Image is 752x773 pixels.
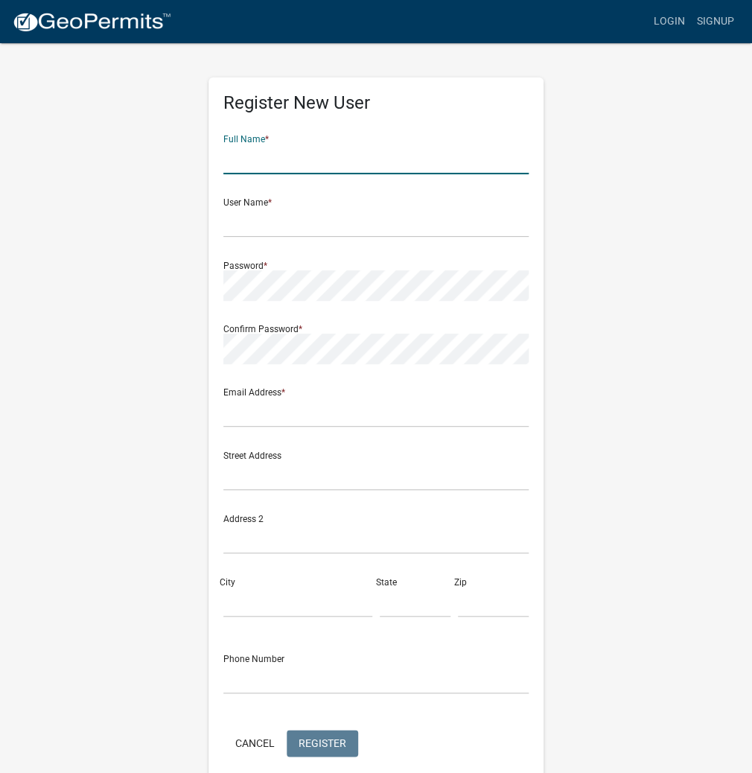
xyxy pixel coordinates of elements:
a: Login [648,7,691,36]
a: Signup [691,7,740,36]
button: Register [287,730,358,757]
button: Cancel [223,730,287,757]
span: Register [299,737,346,748]
h5: Register New User [223,92,529,114]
